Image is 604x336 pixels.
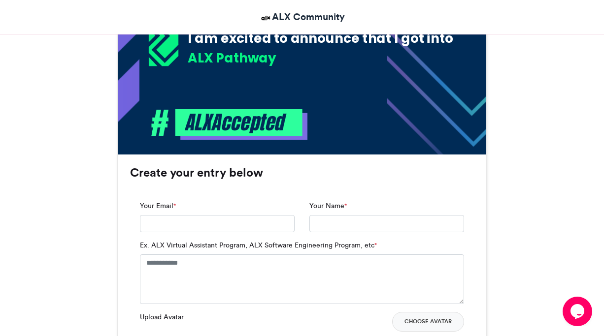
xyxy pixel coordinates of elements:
[260,12,272,24] img: ALX Community
[260,10,345,24] a: ALX Community
[309,201,347,211] label: Your Name
[130,167,474,179] h3: Create your entry below
[563,297,594,326] iframe: chat widget
[140,240,377,250] label: Ex. ALX Virtual Assistant Program, ALX Software Engineering Program, etc
[149,5,179,66] img: 1718367053.733-03abb1a83a9aadad37b12c69bdb0dc1c60dcbf83.png
[188,49,478,67] div: ALX Pathway
[140,312,184,322] label: Upload Avatar
[140,201,176,211] label: Your Email
[188,29,478,65] div: I am excited to announce that I got into the
[392,312,464,332] button: Choose Avatar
